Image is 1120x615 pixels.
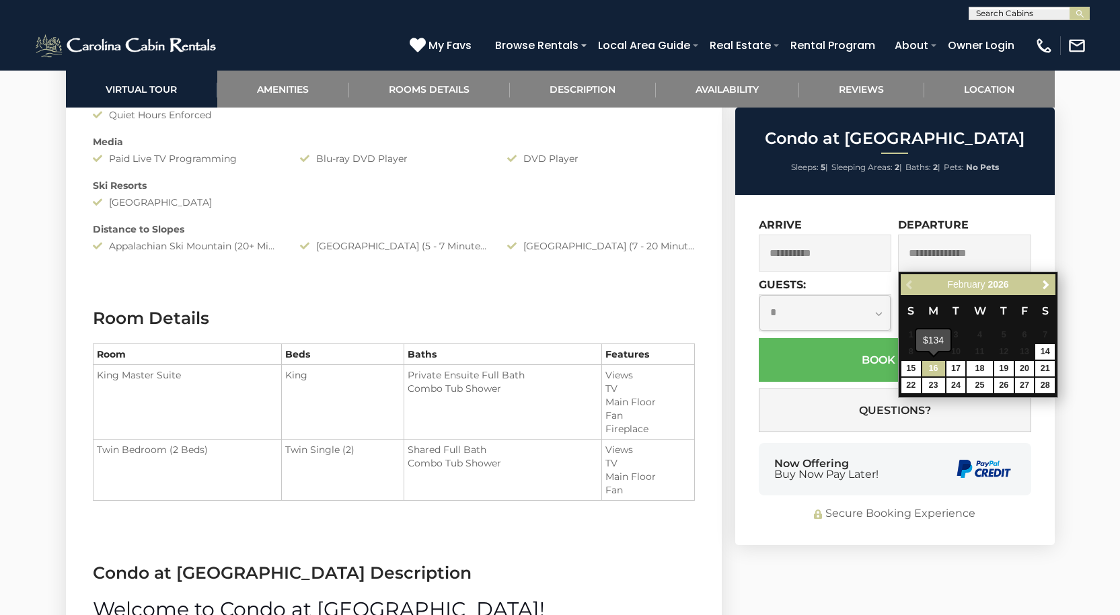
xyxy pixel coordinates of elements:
li: Views [605,443,690,456]
a: 23 [922,378,945,393]
li: Main Floor [605,395,690,409]
div: [GEOGRAPHIC_DATA] [83,196,290,209]
li: | [831,159,902,176]
span: 2026 [987,279,1008,290]
a: Location [924,71,1055,108]
div: Paid Live TV Programming [83,152,290,165]
span: Thursday [1000,304,1007,317]
label: Arrive [759,218,802,231]
li: Main Floor [605,470,690,483]
a: Reviews [799,71,924,108]
li: Views [605,368,690,382]
li: | [791,159,828,176]
span: Saturday [1042,304,1049,317]
span: Monday [928,304,938,317]
a: Owner Login [941,34,1021,57]
span: Sleeps: [791,162,819,172]
a: 27 [1015,378,1035,393]
span: King [285,369,307,381]
a: 24 [946,378,966,393]
span: 4 [967,327,992,343]
a: Amenities [217,71,349,108]
img: White-1-2.png [34,32,220,59]
span: Buy Now Pay Later! [774,469,879,480]
li: TV [605,456,690,470]
label: Departure [898,218,969,231]
a: 22 [901,378,921,393]
h3: Room Details [93,306,695,330]
h3: Condo at [GEOGRAPHIC_DATA] Description [93,561,695,585]
span: 12 [994,344,1014,360]
span: 6 [1015,327,1035,343]
div: [GEOGRAPHIC_DATA] (7 - 20 Minute Drive) [497,239,704,253]
a: Rental Program [784,34,882,57]
span: My Favs [428,37,472,54]
span: 11 [967,344,992,360]
button: Book Now [759,338,1031,382]
span: Baths: [905,162,931,172]
img: mail-regular-white.png [1068,36,1086,55]
li: Private Ensuite Full Bath [408,368,599,382]
a: 20 [1015,361,1035,376]
a: 16 [922,361,945,376]
strong: 2 [895,162,899,172]
span: Sunday [907,304,914,317]
img: phone-regular-white.png [1035,36,1053,55]
strong: 5 [821,162,825,172]
li: Fan [605,409,690,422]
h2: Condo at [GEOGRAPHIC_DATA] [739,130,1051,147]
a: Description [510,71,656,108]
li: | [905,159,940,176]
th: Baths [404,344,602,365]
span: 8 [901,344,921,360]
li: TV [605,382,690,395]
a: 21 [1035,361,1055,376]
label: Guests: [759,278,806,291]
span: Tuesday [953,304,959,317]
a: About [888,34,935,57]
div: Now Offering [774,458,879,480]
a: 15 [901,361,921,376]
div: Secure Booking Experience [759,506,1031,522]
span: February [947,279,985,290]
th: Beds [281,344,404,365]
div: Quiet Hours Enforced [83,108,290,122]
div: $134 [916,329,950,351]
a: My Favs [410,37,475,54]
span: Twin Single (2) [285,444,354,456]
td: Twin Bedroom (2 Beds) [93,440,281,501]
span: 1 [901,327,921,343]
a: Browse Rentals [488,34,585,57]
span: Friday [1021,304,1028,317]
a: Local Area Guide [591,34,697,57]
span: Pets: [944,162,964,172]
li: Fireplace [605,422,690,436]
a: Real Estate [703,34,778,57]
a: Virtual Tour [66,71,217,108]
button: Questions? [759,388,1031,432]
li: Shared Full Bath [408,443,599,456]
a: 19 [994,361,1014,376]
li: Combo Tub Shower [408,456,599,470]
a: 18 [967,361,992,376]
a: 28 [1035,378,1055,393]
a: 26 [994,378,1014,393]
span: 5 [994,327,1014,343]
a: 14 [1035,344,1055,360]
th: Features [602,344,694,365]
div: DVD Player [497,152,704,165]
li: Fan [605,483,690,497]
span: 7 [1035,327,1055,343]
strong: No Pets [966,162,999,172]
span: Sleeping Areas: [831,162,893,172]
div: [GEOGRAPHIC_DATA] (5 - 7 Minute Drive) [290,239,497,253]
span: 10 [946,344,966,360]
a: Next [1037,276,1054,293]
span: Wednesday [974,304,986,317]
th: Room [93,344,281,365]
div: Appalachian Ski Mountain (20+ Minute Drive) [83,239,290,253]
div: Media [83,135,705,149]
a: 25 [967,378,992,393]
strong: 2 [933,162,938,172]
a: 17 [946,361,966,376]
